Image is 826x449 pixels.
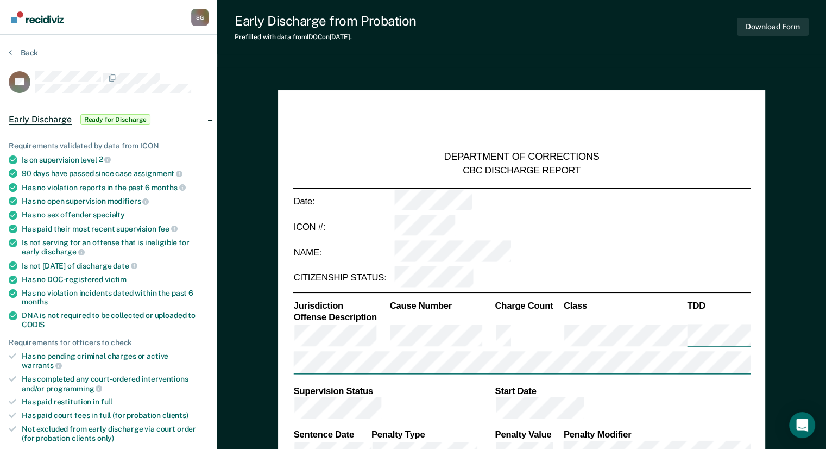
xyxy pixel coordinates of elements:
span: modifiers [108,197,149,205]
td: NAME: [293,240,393,265]
span: Early Discharge [9,114,72,125]
span: discharge [41,247,85,256]
div: DNA is not required to be collected or uploaded to [22,311,209,329]
div: Is not serving for an offense that is ineligible for early [22,238,209,257]
div: Is not [DATE] of discharge [22,261,209,271]
div: Open Intercom Messenger [789,412,815,438]
button: Profile dropdown button [191,9,209,26]
span: 2 [99,155,111,164]
td: CITIZENSHIP STATUS: [293,265,393,291]
th: Jurisdiction [293,300,389,311]
th: Offense Description [293,311,389,323]
div: Has paid restitution in [22,397,209,407]
span: assignment [134,169,182,178]
div: Requirements validated by data from ICON [9,141,209,151]
th: Start Date [494,385,751,397]
span: clients) [162,411,188,420]
th: Penalty Value [494,429,563,441]
th: Penalty Modifier [563,429,751,441]
div: Has paid their most recent supervision [22,224,209,234]
div: Is on supervision level [22,155,209,165]
span: full [101,397,112,406]
div: Has no violation incidents dated within the past 6 [22,289,209,307]
span: months [22,297,48,306]
img: Recidiviz [11,11,64,23]
span: fee [158,224,178,233]
div: S G [191,9,209,26]
th: Class [563,300,686,311]
td: Date: [293,188,393,214]
div: Not excluded from early discharge via court order (for probation clients [22,425,209,443]
div: CBC DISCHARGE REPORT [463,164,581,176]
th: Supervision Status [293,385,494,397]
div: Has no pending criminal charges or active [22,352,209,370]
th: Cause Number [389,300,494,311]
div: Has no DOC-registered [22,275,209,284]
span: programming [46,384,102,393]
span: CODIS [22,320,45,329]
th: Charge Count [494,300,563,311]
td: ICON #: [293,214,393,240]
div: Has no violation reports in the past 6 [22,183,209,192]
div: DEPARTMENT OF CORRECTIONS [444,151,600,164]
div: 90 days have passed since case [22,169,209,178]
div: Early Discharge from Probation [235,13,417,29]
th: Sentence Date [293,429,370,441]
span: only) [97,434,114,442]
div: Has paid court fees in full (for probation [22,411,209,420]
div: Has no sex offender [22,210,209,220]
span: months [152,183,186,192]
span: warrants [22,361,62,370]
button: Download Form [737,18,809,36]
span: victim [105,275,127,284]
div: Requirements for officers to check [9,338,209,347]
button: Back [9,48,38,58]
div: Prefilled with data from IDOC on [DATE] . [235,33,417,41]
span: Ready for Discharge [80,114,151,125]
span: specialty [93,210,125,219]
div: Has completed any court-ordered interventions and/or [22,375,209,393]
th: TDD [686,300,751,311]
span: date [113,261,137,270]
div: Has no open supervision [22,196,209,206]
th: Penalty Type [371,429,495,441]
